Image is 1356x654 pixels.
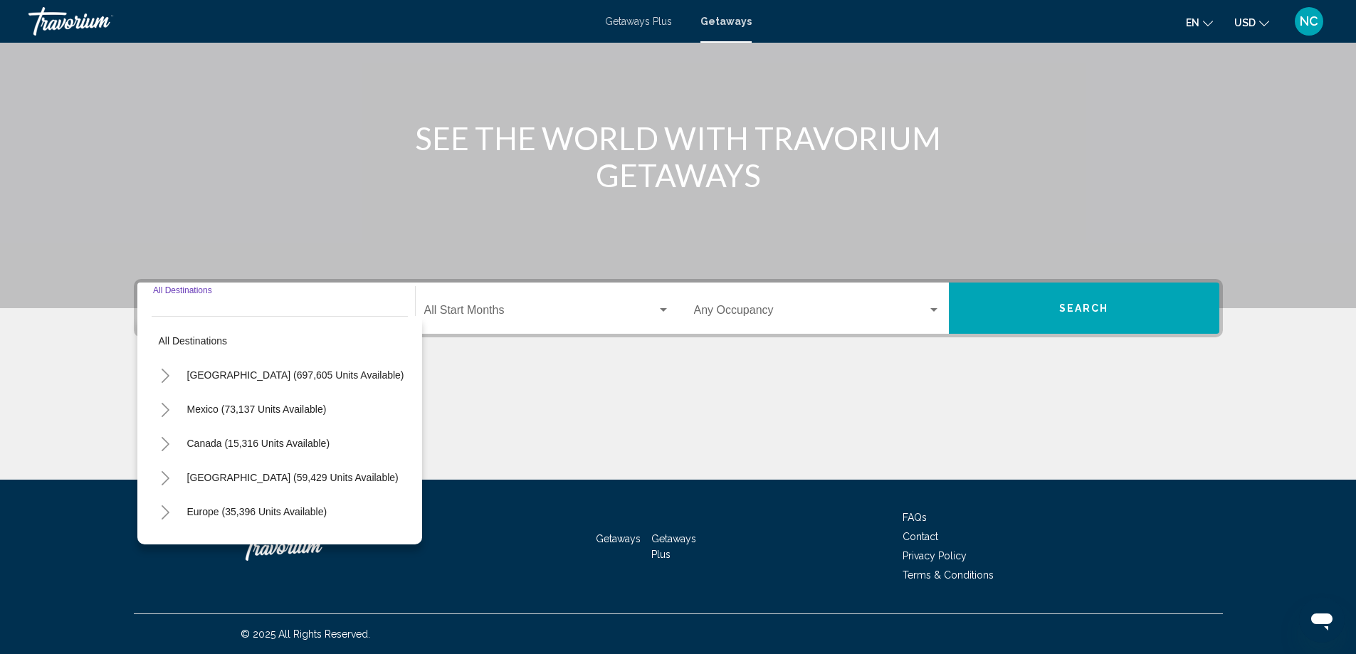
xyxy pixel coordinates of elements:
[903,550,967,561] a: Privacy Policy
[187,369,404,381] span: [GEOGRAPHIC_DATA] (697,605 units available)
[187,438,330,449] span: Canada (15,316 units available)
[28,7,591,36] a: Travorium
[1291,6,1328,36] button: User Menu
[152,497,180,526] button: Toggle Europe (35,396 units available)
[903,512,927,523] a: FAQs
[180,461,406,494] button: [GEOGRAPHIC_DATA] (59,429 units available)
[180,359,411,391] button: [GEOGRAPHIC_DATA] (697,605 units available)
[187,472,399,483] span: [GEOGRAPHIC_DATA] (59,429 units available)
[1300,14,1318,28] span: NC
[180,495,335,528] button: Europe (35,396 units available)
[152,463,180,492] button: Toggle Caribbean & Atlantic Islands (59,429 units available)
[1299,597,1345,643] iframe: Button to launch messaging window
[152,325,408,357] button: All destinations
[1186,17,1199,28] span: en
[411,120,945,194] h1: SEE THE WORLD WITH TRAVORIUM GETAWAYS
[1234,17,1256,28] span: USD
[180,393,334,426] button: Mexico (73,137 units available)
[700,16,752,27] a: Getaways
[152,395,180,423] button: Toggle Mexico (73,137 units available)
[187,506,327,517] span: Europe (35,396 units available)
[241,525,383,568] a: Travorium
[949,283,1219,334] button: Search
[651,533,696,560] a: Getaways Plus
[152,429,180,458] button: Toggle Canada (15,316 units available)
[159,335,228,347] span: All destinations
[1234,12,1269,33] button: Change currency
[241,628,370,640] span: © 2025 All Rights Reserved.
[596,533,641,544] a: Getaways
[1186,12,1213,33] button: Change language
[137,283,1219,334] div: Search widget
[1059,303,1109,315] span: Search
[903,531,938,542] a: Contact
[152,532,180,560] button: Toggle Australia (3,338 units available)
[903,569,994,581] a: Terms & Conditions
[605,16,672,27] a: Getaways Plus
[180,427,337,460] button: Canada (15,316 units available)
[187,404,327,415] span: Mexico (73,137 units available)
[152,361,180,389] button: Toggle United States (697,605 units available)
[180,529,335,562] button: Australia (3,338 units available)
